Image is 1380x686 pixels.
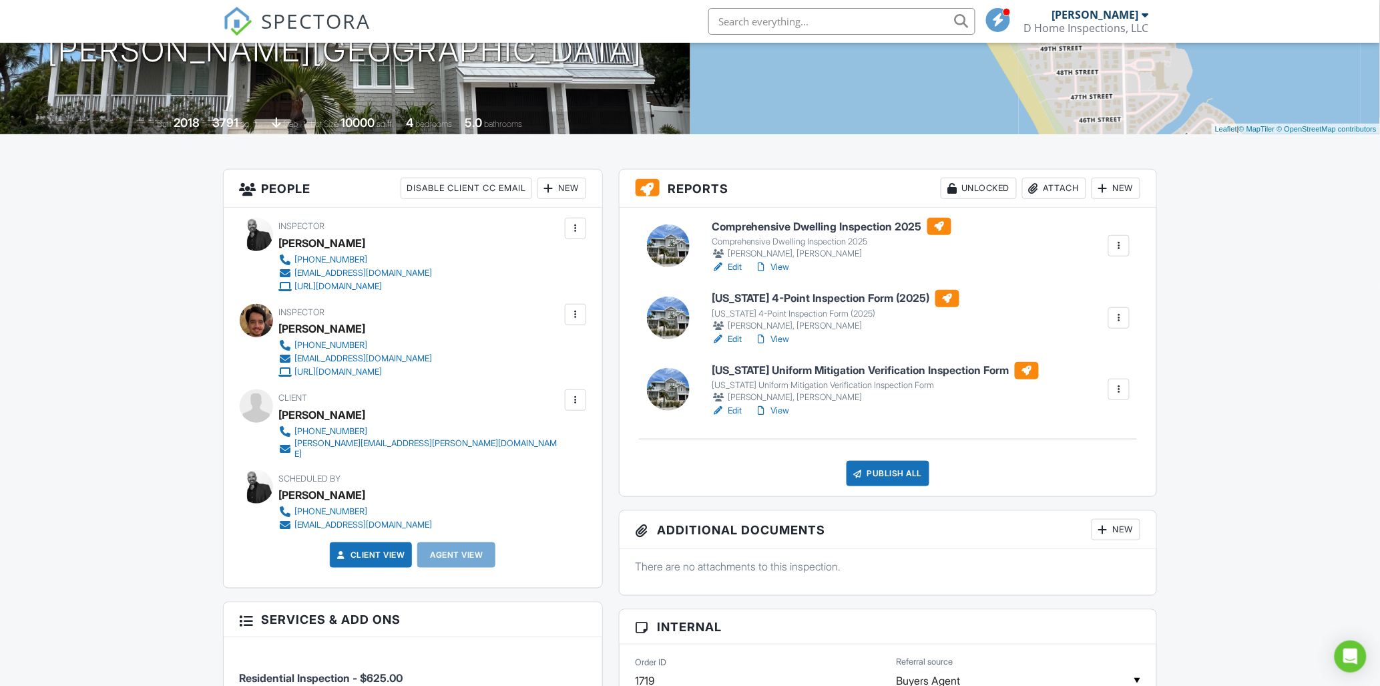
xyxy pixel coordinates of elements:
[896,656,953,668] label: Referral source
[223,7,252,36] img: The Best Home Inspection Software - Spectora
[465,116,482,130] div: 5.0
[712,247,951,261] div: [PERSON_NAME], [PERSON_NAME]
[636,559,1141,574] p: There are no attachments to this inspection.
[620,511,1157,549] h3: Additional Documents
[1024,21,1149,35] div: D Home Inspections, LLC
[712,290,959,307] h6: [US_STATE] 4-Point Inspection Form (2025)
[1092,178,1140,199] div: New
[708,8,975,35] input: Search everything...
[174,116,200,130] div: 2018
[279,393,308,403] span: Client
[941,178,1017,199] div: Unlocked
[295,426,368,437] div: [PHONE_NUMBER]
[262,7,371,35] span: SPECTORA
[279,474,341,484] span: Scheduled By
[755,404,790,417] a: View
[712,333,742,346] a: Edit
[755,333,790,346] a: View
[712,319,959,333] div: [PERSON_NAME], [PERSON_NAME]
[279,267,433,280] a: [EMAIL_ADDRESS][DOMAIN_NAME]
[295,340,368,351] div: [PHONE_NUMBER]
[712,380,1039,391] div: [US_STATE] Uniform Mitigation Verification Inspection Form
[295,506,368,517] div: [PHONE_NUMBER]
[279,518,433,532] a: [EMAIL_ADDRESS][DOMAIN_NAME]
[279,280,433,293] a: [URL][DOMAIN_NAME]
[1022,178,1086,199] div: Attach
[279,319,366,339] div: [PERSON_NAME]
[1215,125,1237,133] a: Leaflet
[279,307,325,317] span: Inspector
[295,281,383,292] div: [URL][DOMAIN_NAME]
[620,610,1157,645] h3: Internal
[283,119,298,129] span: slab
[279,505,433,518] a: [PHONE_NUMBER]
[620,170,1157,208] h3: Reports
[157,119,172,129] span: Built
[1277,125,1377,133] a: © OpenStreetMap contributors
[223,18,371,46] a: SPECTORA
[240,119,259,129] span: sq. ft.
[377,119,393,129] span: sq.ft.
[712,261,742,274] a: Edit
[279,221,325,231] span: Inspector
[406,116,413,130] div: 4
[712,309,959,319] div: [US_STATE] 4-Point Inspection Form (2025)
[334,548,405,562] a: Client View
[712,404,742,417] a: Edit
[1335,641,1367,673] div: Open Intercom Messenger
[240,672,403,685] span: Residential Inspection - $625.00
[1239,125,1275,133] a: © MapTiler
[712,218,951,261] a: Comprehensive Dwelling Inspection 2025 Comprehensive Dwelling Inspection 2025 [PERSON_NAME], [PER...
[401,178,532,199] div: Disable Client CC Email
[295,353,433,364] div: [EMAIL_ADDRESS][DOMAIN_NAME]
[279,233,366,253] div: [PERSON_NAME]
[295,367,383,377] div: [URL][DOMAIN_NAME]
[636,657,667,669] label: Order ID
[484,119,522,129] span: bathrooms
[295,520,433,530] div: [EMAIL_ADDRESS][DOMAIN_NAME]
[279,352,433,365] a: [EMAIL_ADDRESS][DOMAIN_NAME]
[279,405,366,425] div: [PERSON_NAME]
[1212,124,1380,135] div: |
[212,116,238,130] div: 3791
[415,119,452,129] span: bedrooms
[755,261,790,274] a: View
[279,485,366,505] div: [PERSON_NAME]
[847,461,930,486] div: Publish All
[295,254,368,265] div: [PHONE_NUMBER]
[279,425,561,438] a: [PHONE_NUMBER]
[279,438,561,460] a: [PERSON_NAME][EMAIL_ADDRESS][PERSON_NAME][DOMAIN_NAME]
[295,438,561,460] div: [PERSON_NAME][EMAIL_ADDRESS][PERSON_NAME][DOMAIN_NAME]
[279,365,433,379] a: [URL][DOMAIN_NAME]
[310,119,338,129] span: Lot Size
[295,268,433,279] div: [EMAIL_ADDRESS][DOMAIN_NAME]
[1052,8,1139,21] div: [PERSON_NAME]
[224,170,602,208] h3: People
[340,116,375,130] div: 10000
[224,603,602,637] h3: Services & Add ons
[1092,519,1140,540] div: New
[712,218,951,235] h6: Comprehensive Dwelling Inspection 2025
[712,290,959,333] a: [US_STATE] 4-Point Inspection Form (2025) [US_STATE] 4-Point Inspection Form (2025) [PERSON_NAME]...
[712,362,1039,379] h6: [US_STATE] Uniform Mitigation Verification Inspection Form
[279,253,433,267] a: [PHONE_NUMBER]
[712,236,951,247] div: Comprehensive Dwelling Inspection 2025
[279,339,433,352] a: [PHONE_NUMBER]
[712,362,1039,405] a: [US_STATE] Uniform Mitigation Verification Inspection Form [US_STATE] Uniform Mitigation Verifica...
[537,178,586,199] div: New
[712,391,1039,404] div: [PERSON_NAME], [PERSON_NAME]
